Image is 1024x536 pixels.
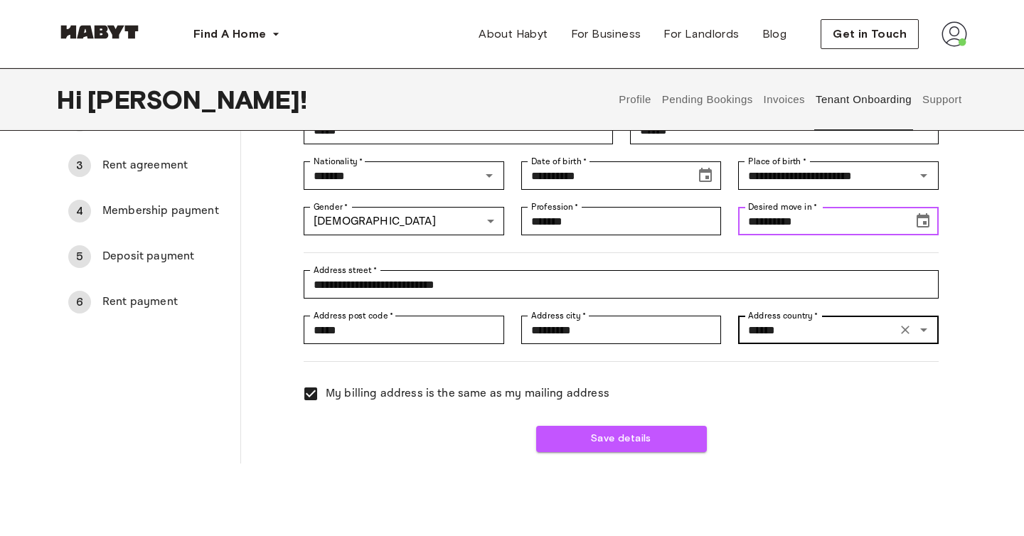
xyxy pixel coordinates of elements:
button: Find A Home [182,20,292,48]
span: About Habyt [479,26,548,43]
span: Find A Home [193,26,266,43]
a: Blog [751,20,799,48]
a: For Business [560,20,653,48]
label: Gender [314,200,348,213]
button: Invoices [762,68,806,131]
img: Habyt [57,25,142,39]
button: Open [914,320,934,340]
div: 3 [68,154,91,177]
div: 5Deposit payment [57,240,240,274]
div: 6 [68,291,91,313]
label: Address country [748,309,818,322]
div: 3Rent agreement [57,149,240,183]
label: Place of birth [748,155,806,168]
button: Open [479,166,499,186]
label: Address post code [314,309,393,322]
span: Get in Touch [833,26,907,43]
a: For Landlords [652,20,750,48]
a: About Habyt [467,20,559,48]
label: Address street [314,264,378,277]
label: Profession [531,200,579,213]
div: user profile tabs [614,68,967,131]
button: Choose date, selected date is Oct 4, 2001 [691,161,720,190]
button: Choose date, selected date is Sep 29, 2025 [909,207,937,235]
button: Open [914,166,934,186]
span: Deposit payment [102,248,229,265]
div: Address street [304,270,939,299]
img: avatar [942,21,967,47]
div: Address post code [304,316,504,344]
button: Support [920,68,964,131]
label: Desired move in [748,200,817,213]
div: Profession [521,207,722,235]
span: Rent payment [102,294,229,311]
span: Rent agreement [102,157,229,174]
div: [DEMOGRAPHIC_DATA] [304,207,504,235]
div: 5 [68,245,91,268]
span: Membership payment [102,203,229,220]
label: Address city [531,309,586,322]
span: For Business [571,26,641,43]
button: Save details [536,426,707,452]
button: Clear [895,320,915,340]
div: 4Membership payment [57,194,240,228]
span: My billing address is the same as my mailing address [326,385,609,402]
button: Tenant Onboarding [814,68,914,131]
span: For Landlords [663,26,739,43]
div: Address city [521,316,722,344]
span: [PERSON_NAME] ! [87,85,307,114]
button: Profile [617,68,654,131]
label: Date of birth [531,155,587,168]
span: Blog [762,26,787,43]
label: Nationality [314,155,363,168]
button: Pending Bookings [660,68,754,131]
span: Hi [57,85,87,114]
div: 6Rent payment [57,285,240,319]
button: Get in Touch [821,19,919,49]
div: 4 [68,200,91,223]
